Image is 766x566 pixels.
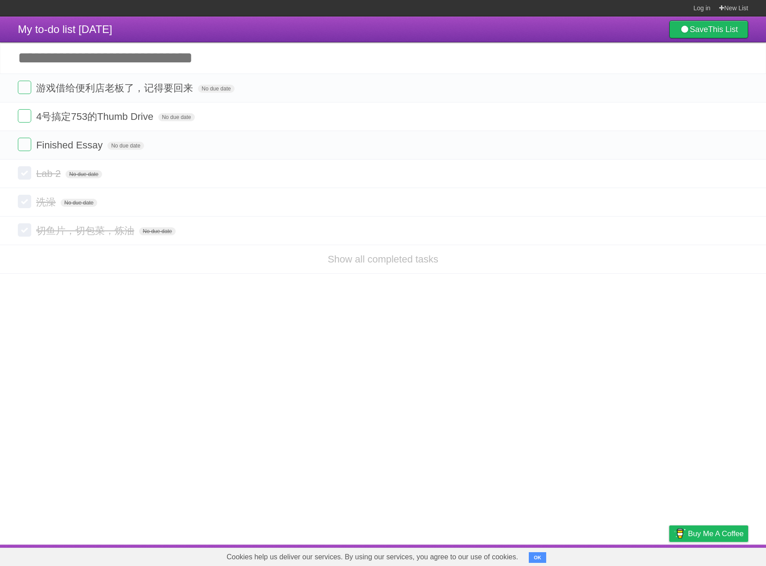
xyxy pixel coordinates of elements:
[674,526,686,541] img: Buy me a coffee
[688,526,744,541] span: Buy me a coffee
[18,223,31,237] label: Done
[692,547,748,564] a: Suggest a feature
[36,139,105,151] span: Finished Essay
[36,111,156,122] span: 4号搞定753的Thumb Drive
[529,552,546,563] button: OK
[18,23,112,35] span: My to-do list [DATE]
[669,21,748,38] a: SaveThis List
[218,548,527,566] span: Cookies help us deliver our services. By using our services, you agree to our use of cookies.
[580,547,616,564] a: Developers
[708,25,738,34] b: This List
[18,109,31,123] label: Done
[627,547,647,564] a: Terms
[18,81,31,94] label: Done
[36,225,136,236] span: 切鱼片，切包菜，炼油
[61,199,97,207] span: No due date
[66,170,102,178] span: No due date
[18,195,31,208] label: Done
[158,113,194,121] span: No due date
[36,168,63,179] span: Lab 2
[18,138,31,151] label: Done
[107,142,144,150] span: No due date
[18,166,31,180] label: Done
[328,254,438,265] a: Show all completed tasks
[198,85,234,93] span: No due date
[658,547,681,564] a: Privacy
[36,197,58,208] span: 洗澡
[551,547,569,564] a: About
[36,82,195,94] span: 游戏借给便利店老板了，记得要回来
[139,227,175,235] span: No due date
[669,525,748,542] a: Buy me a coffee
